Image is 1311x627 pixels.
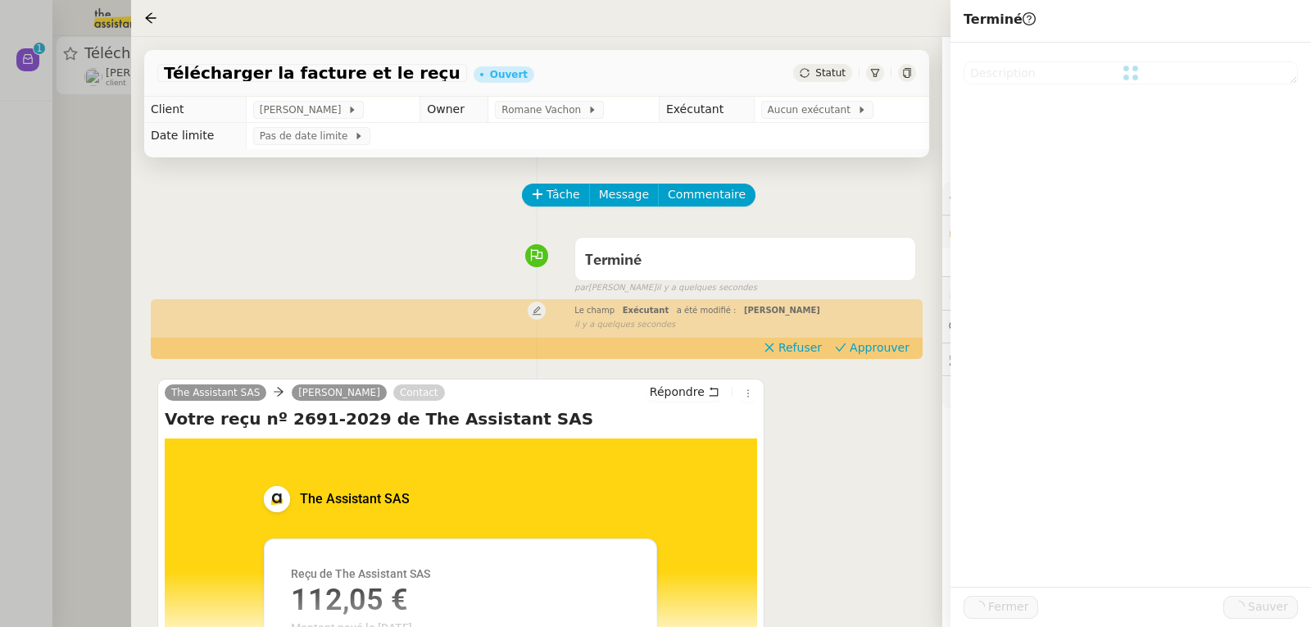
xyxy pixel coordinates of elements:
[574,281,757,295] small: [PERSON_NAME]
[668,185,746,204] span: Commentaire
[942,343,1311,375] div: 🕵️Autres demandes en cours
[949,286,1062,299] span: ⏲️
[650,384,705,400] span: Répondre
[949,352,1124,366] span: 🕵️
[949,385,1000,398] span: 🧴
[942,182,1311,214] div: ⚙️Procédures
[171,387,260,398] span: The Assistant SAS
[942,277,1311,309] div: ⏲️Tâches 0:00
[393,385,445,400] a: Contact
[165,407,757,430] h4: Votre reçu nº 2691-2029 de The Assistant SAS
[589,184,659,207] button: Message
[744,306,820,315] span: [PERSON_NAME]
[644,383,725,401] button: Répondre
[291,583,408,617] span: 112,05 €
[420,97,488,123] td: Owner
[964,596,1038,619] button: Fermer
[585,253,642,268] span: Terminé
[949,189,1034,207] span: ⚙️
[964,11,1036,27] span: Terminé
[144,97,246,123] td: Client
[490,70,528,80] div: Ouvert
[757,338,828,357] button: Refuser
[522,184,590,207] button: Tâche
[574,318,675,332] span: il y a quelques secondes
[623,306,669,315] span: Exécutant
[291,567,430,580] span: Reçu de The Assistant SAS
[942,376,1311,408] div: 🧴Autres
[942,216,1311,248] div: 🔐Données client
[300,491,410,507] span: The Assistant SAS
[144,123,246,149] td: Date limite
[292,385,387,400] a: [PERSON_NAME]
[574,281,588,295] span: par
[659,97,754,123] td: Exécutant
[942,311,1311,343] div: 💬Commentaires
[658,184,755,207] button: Commentaire
[260,102,347,118] span: [PERSON_NAME]
[547,185,580,204] span: Tâche
[260,128,354,144] span: Pas de date limite
[828,338,916,357] button: Approuver
[599,185,649,204] span: Message
[501,102,587,118] span: Romane Vachon
[949,222,1055,241] span: 🔐
[164,65,460,81] span: Télécharger la facture et le reçu
[768,102,857,118] span: Aucun exécutant
[1223,596,1298,619] button: Sauver
[656,281,757,295] span: il y a quelques secondes
[949,320,1054,333] span: 💬
[574,306,615,315] span: Le champ
[815,67,846,79] span: Statut
[778,339,822,356] span: Refuser
[850,339,910,356] span: Approuver
[677,306,737,315] span: a été modifié :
